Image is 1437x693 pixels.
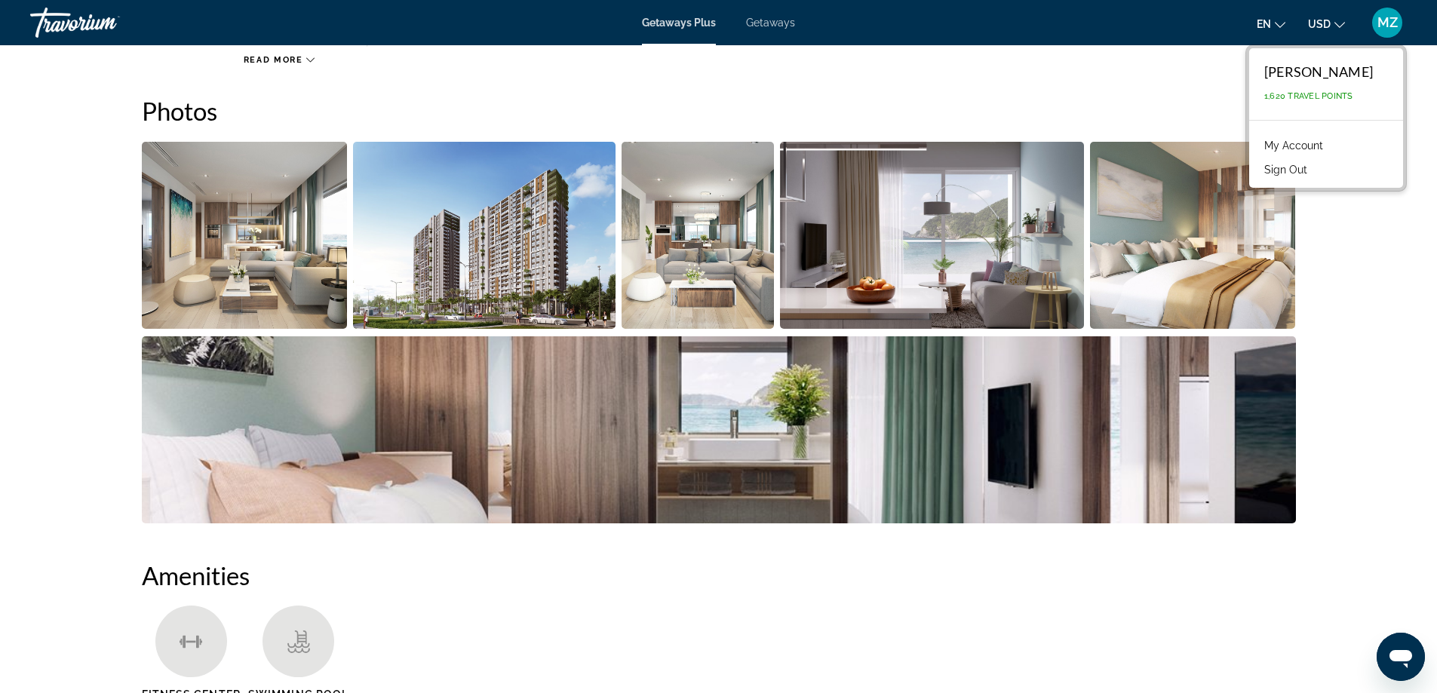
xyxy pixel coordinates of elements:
[642,17,716,29] a: Getaways Plus
[30,3,181,42] a: Travorium
[353,141,616,330] button: Open full-screen image slider
[244,55,303,65] span: Read more
[1264,63,1373,80] div: [PERSON_NAME]
[1368,7,1407,38] button: User Menu
[1257,160,1315,179] button: Sign Out
[142,141,348,330] button: Open full-screen image slider
[746,17,795,29] a: Getaways
[142,560,1296,590] h2: Amenities
[1377,15,1398,30] span: MZ
[1308,13,1345,35] button: Change currency
[1257,13,1285,35] button: Change language
[1377,633,1425,681] iframe: Кнопка запуска окна обмена сообщениями
[1090,141,1296,330] button: Open full-screen image slider
[142,336,1296,524] button: Open full-screen image slider
[142,96,1296,126] h2: Photos
[244,54,315,66] button: Read more
[1257,136,1331,155] a: My Account
[622,141,775,330] button: Open full-screen image slider
[1308,18,1331,30] span: USD
[1257,18,1271,30] span: en
[780,141,1084,330] button: Open full-screen image slider
[1264,91,1353,101] span: 1,620 Travel Points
